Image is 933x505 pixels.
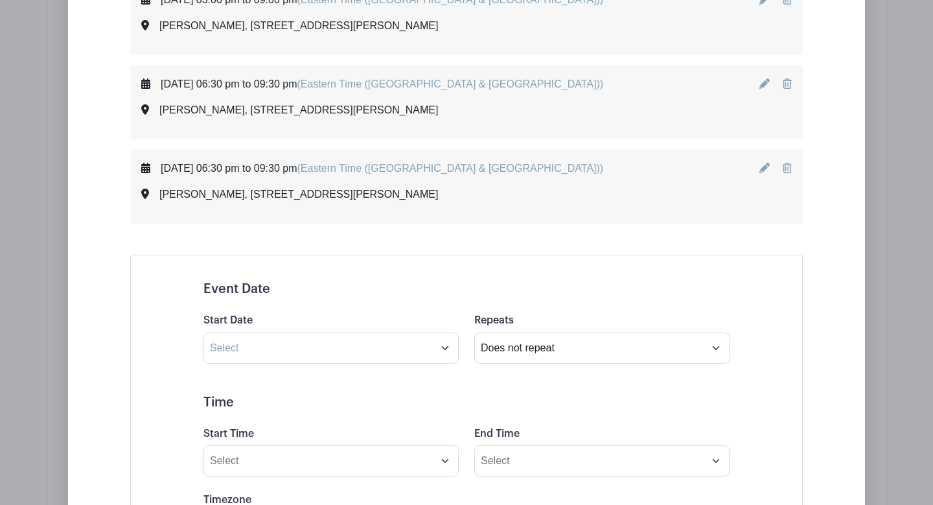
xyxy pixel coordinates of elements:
[159,18,438,34] div: [PERSON_NAME], [STREET_ADDRESS][PERSON_NAME]
[159,187,438,202] div: [PERSON_NAME], [STREET_ADDRESS][PERSON_NAME]
[203,314,253,327] label: Start Date
[297,78,603,89] span: (Eastern Time ([GEOGRAPHIC_DATA] & [GEOGRAPHIC_DATA]))
[203,281,730,297] h5: Event Date
[161,161,603,176] div: [DATE] 06:30 pm to 09:30 pm
[203,395,730,410] h5: Time
[159,102,438,118] div: [PERSON_NAME], [STREET_ADDRESS][PERSON_NAME]
[474,428,520,440] label: End Time
[474,445,730,476] input: Select
[161,76,603,92] div: [DATE] 06:30 pm to 09:30 pm
[203,428,254,440] label: Start Time
[203,333,459,364] input: Select
[474,314,514,327] label: Repeats
[203,445,459,476] input: Select
[297,163,603,174] span: (Eastern Time ([GEOGRAPHIC_DATA] & [GEOGRAPHIC_DATA]))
